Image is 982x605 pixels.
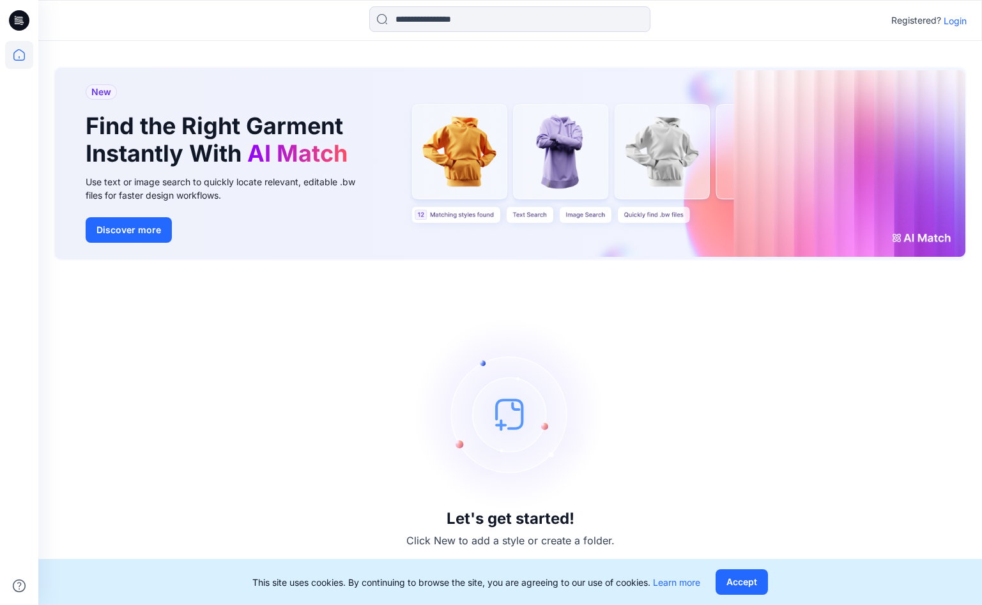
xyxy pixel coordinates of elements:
h1: Find the Right Garment Instantly With [86,112,354,167]
a: Learn more [653,577,700,588]
img: empty-state-image.svg [415,318,606,510]
h3: Let's get started! [447,510,574,528]
p: Registered? [891,13,941,28]
p: Click New to add a style or create a folder. [406,533,615,548]
span: AI Match [247,139,348,167]
div: Use text or image search to quickly locate relevant, editable .bw files for faster design workflows. [86,175,373,202]
p: Login [944,14,967,27]
p: This site uses cookies. By continuing to browse the site, you are agreeing to our use of cookies. [252,576,700,589]
button: Discover more [86,217,172,243]
button: Accept [716,569,768,595]
span: New [91,84,111,100]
